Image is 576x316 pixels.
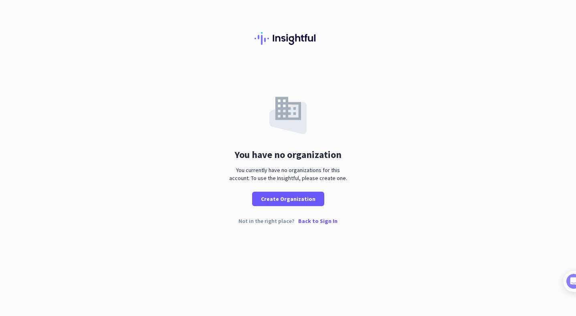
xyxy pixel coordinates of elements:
[261,195,315,203] span: Create Organization
[255,32,322,45] img: Insightful
[298,218,338,224] p: Back to Sign In
[226,166,350,182] div: You currently have no organizations for this account. To use the Insightful, please create one.
[234,150,342,160] div: You have no organization
[252,192,324,206] button: Create Organization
